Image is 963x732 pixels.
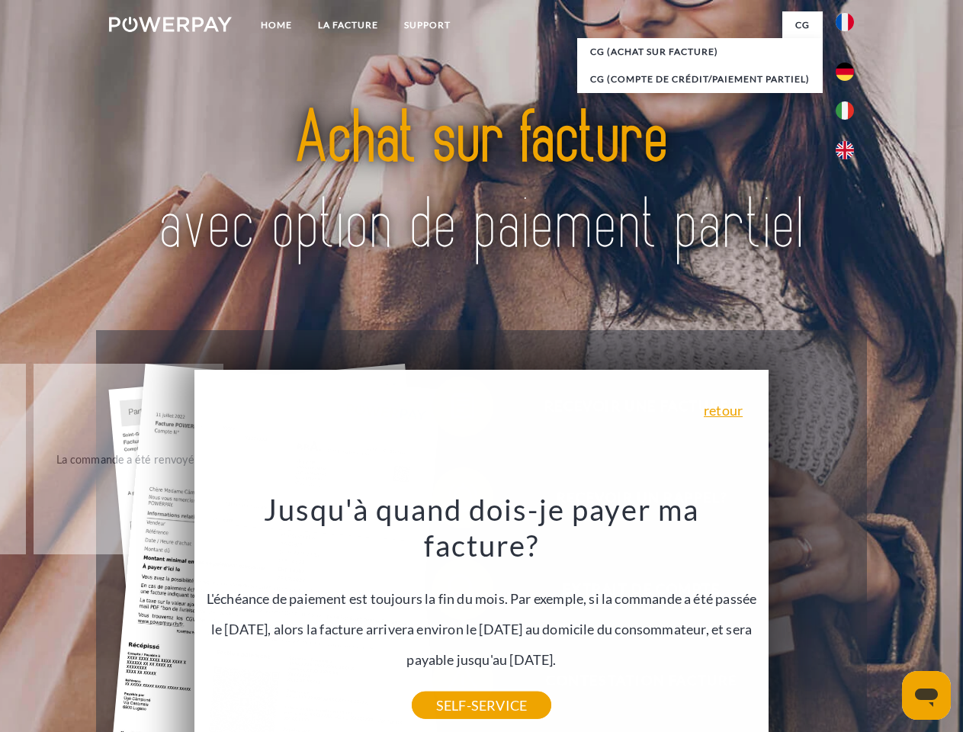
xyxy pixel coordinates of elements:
[412,692,551,719] a: SELF-SERVICE
[902,671,951,720] iframe: Bouton de lancement de la fenêtre de messagerie
[204,491,760,705] div: L'échéance de paiement est toujours la fin du mois. Par exemple, si la commande a été passée le [...
[248,11,305,39] a: Home
[305,11,391,39] a: LA FACTURE
[146,73,817,292] img: title-powerpay_fr.svg
[836,141,854,159] img: en
[577,66,823,93] a: CG (Compte de crédit/paiement partiel)
[391,11,464,39] a: Support
[43,448,214,469] div: La commande a été renvoyée
[836,63,854,81] img: de
[836,13,854,31] img: fr
[204,491,760,564] h3: Jusqu'à quand dois-je payer ma facture?
[577,38,823,66] a: CG (achat sur facture)
[836,101,854,120] img: it
[109,17,232,32] img: logo-powerpay-white.svg
[704,403,743,417] a: retour
[782,11,823,39] a: CG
